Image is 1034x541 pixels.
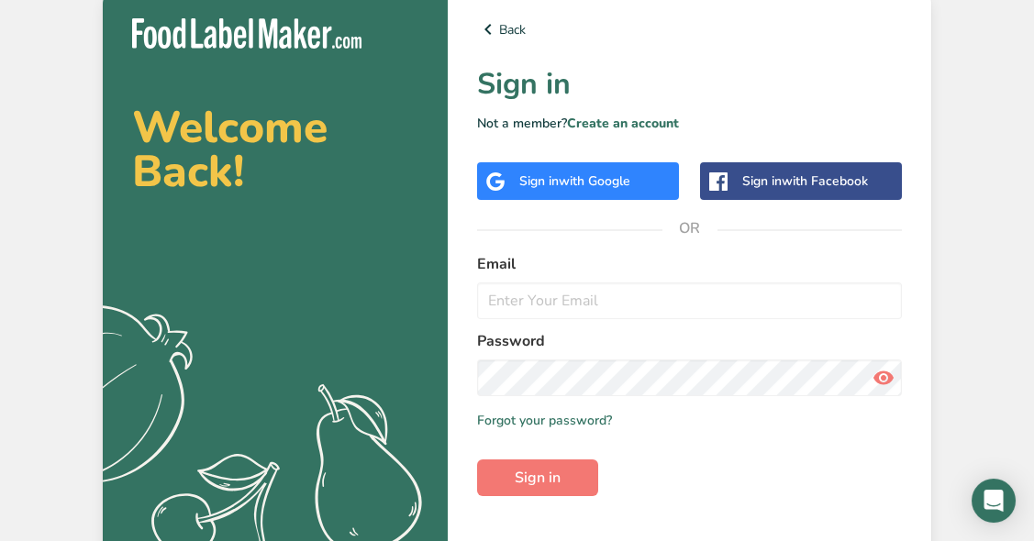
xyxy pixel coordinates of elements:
[567,115,679,132] a: Create an account
[477,411,612,430] a: Forgot your password?
[477,282,902,319] input: Enter Your Email
[477,253,902,275] label: Email
[972,479,1016,523] div: Open Intercom Messenger
[519,171,630,191] div: Sign in
[515,467,561,489] span: Sign in
[782,172,868,190] span: with Facebook
[477,330,902,352] label: Password
[559,172,630,190] span: with Google
[477,62,902,106] h1: Sign in
[477,18,902,40] a: Back
[477,459,598,496] button: Sign in
[477,114,902,133] p: Not a member?
[132,105,418,193] h2: Welcome Back!
[742,171,868,191] div: Sign in
[132,18,361,49] img: Food Label Maker
[662,201,717,256] span: OR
